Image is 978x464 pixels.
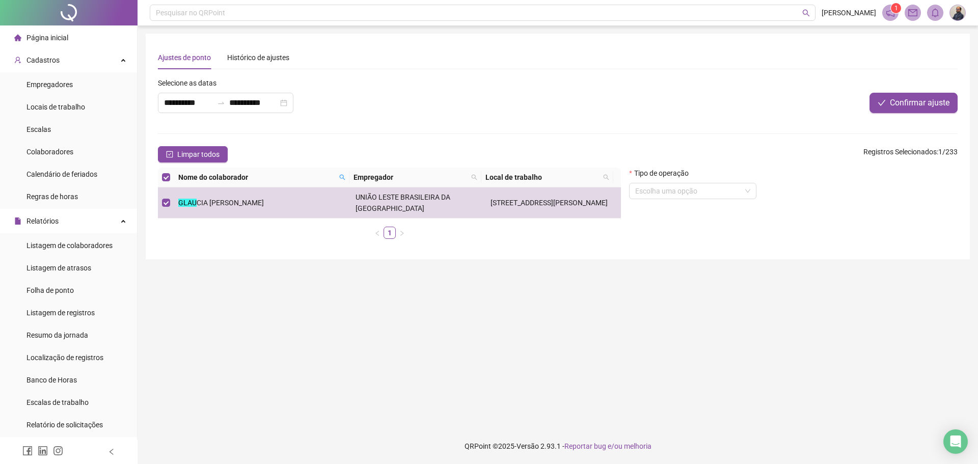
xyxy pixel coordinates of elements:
[158,52,211,63] div: Ajustes de ponto
[601,170,611,185] span: search
[26,103,85,111] span: Locais de trabalho
[950,5,965,20] img: 94431
[471,174,477,180] span: search
[26,286,74,294] span: Folha de ponto
[26,309,95,317] span: Listagem de registros
[469,170,479,185] span: search
[384,227,396,239] li: 1
[217,99,225,107] span: to
[108,448,115,455] span: left
[14,217,21,225] span: file
[166,151,173,158] span: check-square
[158,77,223,89] label: Selecione as datas
[878,99,886,107] span: check
[26,56,60,64] span: Cadastros
[890,97,949,109] span: Confirmar ajuste
[485,172,599,183] span: Local de trabalho
[356,193,450,212] span: UNIÃO LESTE BRASILEIRA DA [GEOGRAPHIC_DATA]
[177,149,220,160] span: Limpar todos
[863,148,937,156] span: Registros Selecionados
[908,8,917,17] span: mail
[158,146,228,162] button: Limpar todos
[178,172,335,183] span: Nome do colaborador
[564,442,651,450] span: Reportar bug e/ou melhoria
[14,57,21,64] span: user-add
[38,446,48,456] span: linkedin
[629,168,695,179] label: Tipo de operação
[802,9,810,17] span: search
[26,80,73,89] span: Empregadores
[822,7,876,18] span: [PERSON_NAME]
[26,125,51,133] span: Escalas
[26,34,68,42] span: Página inicial
[517,442,539,450] span: Versão
[491,199,608,207] span: [STREET_ADDRESS][PERSON_NAME]
[891,3,901,13] sup: 1
[26,264,91,272] span: Listagem de atrasos
[22,446,33,456] span: facebook
[396,227,408,239] button: right
[14,34,21,41] span: home
[374,230,381,236] span: left
[217,99,225,107] span: swap-right
[26,353,103,362] span: Localização de registros
[886,8,895,17] span: notification
[863,146,958,162] span: : 1 / 233
[894,5,898,12] span: 1
[870,93,958,113] button: Confirmar ajuste
[26,376,77,384] span: Banco de Horas
[603,174,609,180] span: search
[178,199,197,207] mark: GLAU
[197,199,264,207] span: CIA [PERSON_NAME]
[53,446,63,456] span: instagram
[943,429,968,454] div: Open Intercom Messenger
[26,148,73,156] span: Colaboradores
[337,170,347,185] span: search
[931,8,940,17] span: bell
[354,172,467,183] span: Empregador
[138,428,978,464] footer: QRPoint © 2025 - 2.93.1 -
[339,174,345,180] span: search
[396,227,408,239] li: Próxima página
[26,241,113,250] span: Listagem de colaboradores
[26,217,59,225] span: Relatórios
[384,227,395,238] a: 1
[399,230,405,236] span: right
[26,398,89,406] span: Escalas de trabalho
[26,421,103,429] span: Relatório de solicitações
[26,193,78,201] span: Regras de horas
[227,52,289,63] div: Histórico de ajustes
[26,331,88,339] span: Resumo da jornada
[26,170,97,178] span: Calendário de feriados
[371,227,384,239] li: Página anterior
[371,227,384,239] button: left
